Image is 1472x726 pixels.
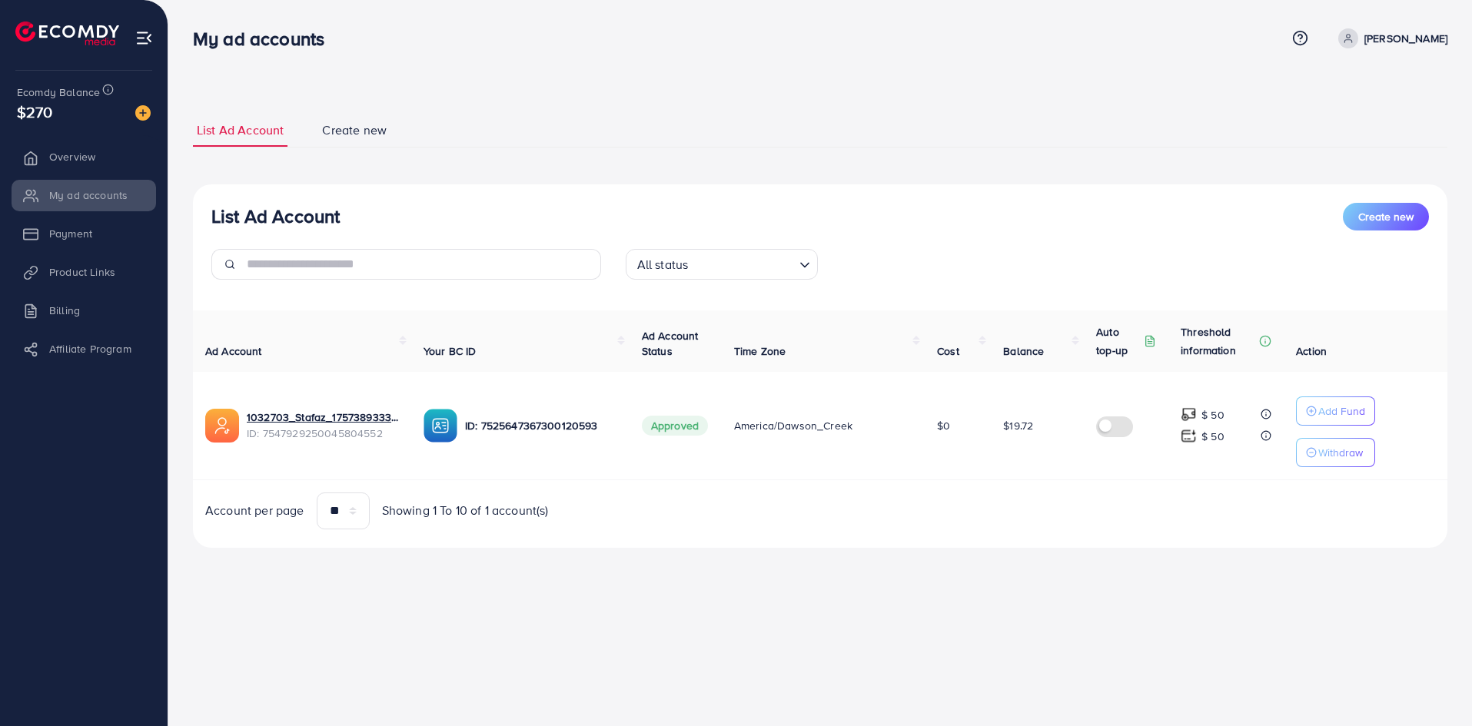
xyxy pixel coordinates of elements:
[205,409,239,443] img: ic-ads-acc.e4c84228.svg
[211,205,340,227] h3: List Ad Account
[205,343,262,359] span: Ad Account
[322,121,387,139] span: Create new
[626,249,818,280] div: Search for option
[1003,343,1044,359] span: Balance
[17,101,53,123] span: $270
[135,105,151,121] img: image
[1318,402,1365,420] p: Add Fund
[1296,438,1375,467] button: Withdraw
[693,250,792,276] input: Search for option
[1181,428,1197,444] img: top-up amount
[465,416,617,435] p: ID: 7525647367300120593
[1201,406,1224,424] p: $ 50
[634,254,692,276] span: All status
[1201,427,1224,446] p: $ 50
[1181,323,1256,360] p: Threshold information
[734,418,852,433] span: America/Dawson_Creek
[247,409,399,441] div: <span class='underline'>1032703_Stafaz_1757389333791</span></br>7547929250045804552
[1358,209,1414,224] span: Create new
[642,328,699,359] span: Ad Account Status
[17,85,100,100] span: Ecomdy Balance
[247,426,399,441] span: ID: 7547929250045804552
[15,22,119,45] img: logo
[1343,203,1429,230] button: Create new
[1296,343,1327,359] span: Action
[1364,29,1447,48] p: [PERSON_NAME]
[197,121,284,139] span: List Ad Account
[382,502,549,519] span: Showing 1 To 10 of 1 account(s)
[642,416,708,436] span: Approved
[135,29,153,47] img: menu
[734,343,786,359] span: Time Zone
[205,502,304,519] span: Account per page
[1332,28,1447,48] a: [PERSON_NAME]
[424,409,457,443] img: ic-ba-acc.ded83a64.svg
[247,409,399,425] a: 1032703_Stafaz_1757389333791
[424,343,477,359] span: Your BC ID
[1296,396,1375,426] button: Add Fund
[1003,418,1033,433] span: $19.72
[1181,406,1197,423] img: top-up amount
[193,28,337,50] h3: My ad accounts
[937,418,950,433] span: $0
[937,343,959,359] span: Cost
[1096,323,1141,360] p: Auto top-up
[1318,443,1363,462] p: Withdraw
